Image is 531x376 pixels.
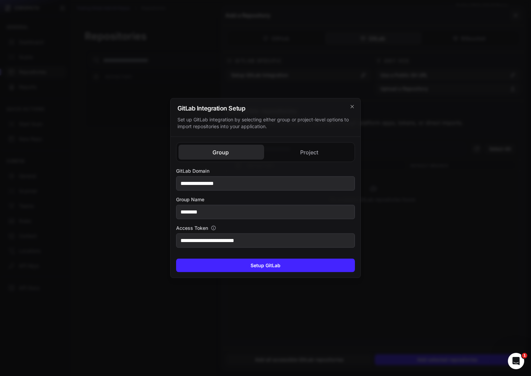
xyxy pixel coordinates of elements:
svg: cross 2, [349,104,355,109]
iframe: Intercom live chat [508,353,524,369]
div: Set up GitLab integration by selecting either group or project-level options to import repositori... [177,116,354,130]
label: GitLab Domain [176,168,355,174]
span: 1 [522,353,527,358]
button: Access Token [211,225,216,231]
button: Setup GitLab [176,259,355,272]
button: Group [178,145,264,160]
label: Access Token [176,225,355,232]
label: Group Name [176,196,355,203]
button: Project [267,145,353,160]
h2: GitLab Integration Setup [177,105,354,112]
